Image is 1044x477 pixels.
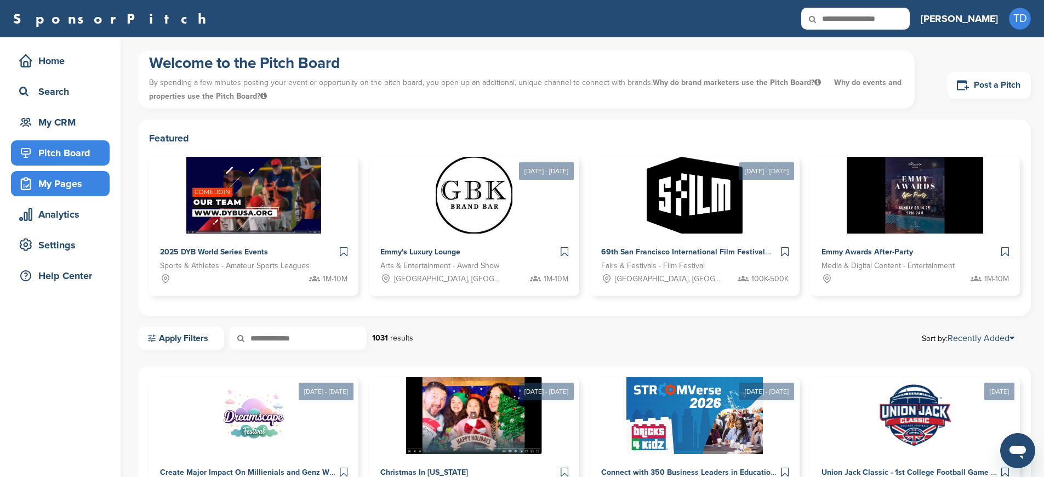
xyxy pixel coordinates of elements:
span: Sports & Athletes - Amateur Sports Leagues [160,260,310,272]
span: Media & Digital Content - Entertainment [821,260,955,272]
img: Sponsorpitch & [626,377,763,454]
a: [DATE] - [DATE] Sponsorpitch & Emmy's Luxury Lounge Arts & Entertainment - Award Show [GEOGRAPHIC... [369,139,579,296]
span: results [390,333,413,343]
div: [DATE] [984,383,1014,400]
a: Recently Added [948,333,1014,344]
a: [PERSON_NAME] [921,7,998,31]
span: 1M-10M [984,273,1009,285]
img: Sponsorpitch & [436,157,512,234]
a: Pitch Board [11,140,110,166]
img: Sponsorpitch & [215,377,292,454]
div: Home [16,51,110,71]
a: My Pages [11,171,110,196]
p: By spending a few minutes posting your event or opportunity on the pitch board, you open up an ad... [149,73,904,106]
img: Sponsorpitch & [847,157,983,234]
div: [DATE] - [DATE] [299,383,353,400]
a: Analytics [11,202,110,227]
div: Settings [16,235,110,255]
img: Sponsorpitch & [877,377,954,454]
span: Sort by: [922,334,1014,343]
span: 69th San Francisco International Film Festival [601,247,765,257]
span: [GEOGRAPHIC_DATA], [GEOGRAPHIC_DATA] [615,273,723,285]
div: [DATE] - [DATE] [739,383,794,400]
span: 100K-500K [751,273,789,285]
span: Christmas In [US_STATE] [380,468,468,477]
span: 1M-10M [544,273,568,285]
span: [GEOGRAPHIC_DATA], [GEOGRAPHIC_DATA] [394,273,502,285]
span: Emmy's Luxury Lounge [380,247,460,257]
span: Why do brand marketers use the Pitch Board? [653,78,823,87]
div: Help Center [16,266,110,286]
img: Sponsorpitch & [406,377,543,454]
span: Connect with 350 Business Leaders in Education | StroomVerse 2026 [601,468,847,477]
div: [DATE] - [DATE] [519,383,574,400]
div: [DATE] - [DATE] [519,162,574,180]
img: Sponsorpitch & [647,157,743,234]
div: My CRM [16,112,110,132]
span: TD [1009,8,1031,30]
a: Help Center [11,263,110,288]
a: Post a Pitch [948,72,1031,99]
a: Sponsorpitch & Emmy Awards After-Party Media & Digital Content - Entertainment 1M-10M [811,157,1020,296]
span: Create Major Impact On Millienials and Genz With Dreamscape Music Festival [160,468,438,477]
div: [DATE] - [DATE] [739,162,794,180]
iframe: Button to launch messaging window [1000,433,1035,468]
a: Sponsorpitch & 2025 DYB World Series Events Sports & Athletes - Amateur Sports Leagues 1M-10M [149,157,358,296]
span: 1M-10M [323,273,347,285]
a: SponsorPitch [13,12,213,26]
a: Apply Filters [138,327,224,350]
h3: [PERSON_NAME] [921,11,998,26]
a: [DATE] - [DATE] Sponsorpitch & 69th San Francisco International Film Festival Fairs & Festivals -... [590,139,800,296]
a: Settings [11,232,110,258]
img: Sponsorpitch & [186,157,322,234]
a: Search [11,79,110,104]
div: Analytics [16,205,110,224]
span: 2025 DYB World Series Events [160,247,268,257]
div: Search [16,82,110,101]
strong: 1031 [372,333,388,343]
div: My Pages [16,174,110,194]
span: Arts & Entertainment - Award Show [380,260,499,272]
span: Emmy Awards After-Party [821,247,913,257]
a: My CRM [11,110,110,135]
a: Home [11,48,110,73]
h1: Welcome to the Pitch Board [149,53,904,73]
div: Pitch Board [16,143,110,163]
h2: Featured [149,130,1020,146]
span: Fairs & Festivals - Film Festival [601,260,705,272]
